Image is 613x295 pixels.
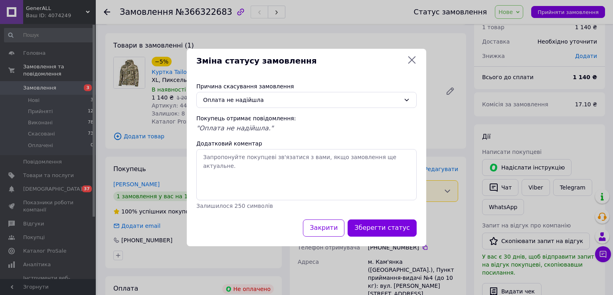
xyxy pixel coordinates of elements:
[203,96,400,104] div: Оплата не надійшла
[196,203,273,209] span: Залишилося 250 символів
[303,219,344,237] button: Закрити
[196,114,417,122] div: Покупець отримає повідомлення:
[196,82,417,90] div: Причина скасування замовлення
[196,55,404,67] span: Зміна статусу замовлення
[196,140,262,147] label: Додатковий коментар
[196,124,273,132] span: "Оплата не надійшла."
[348,219,417,237] button: Зберегти статус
